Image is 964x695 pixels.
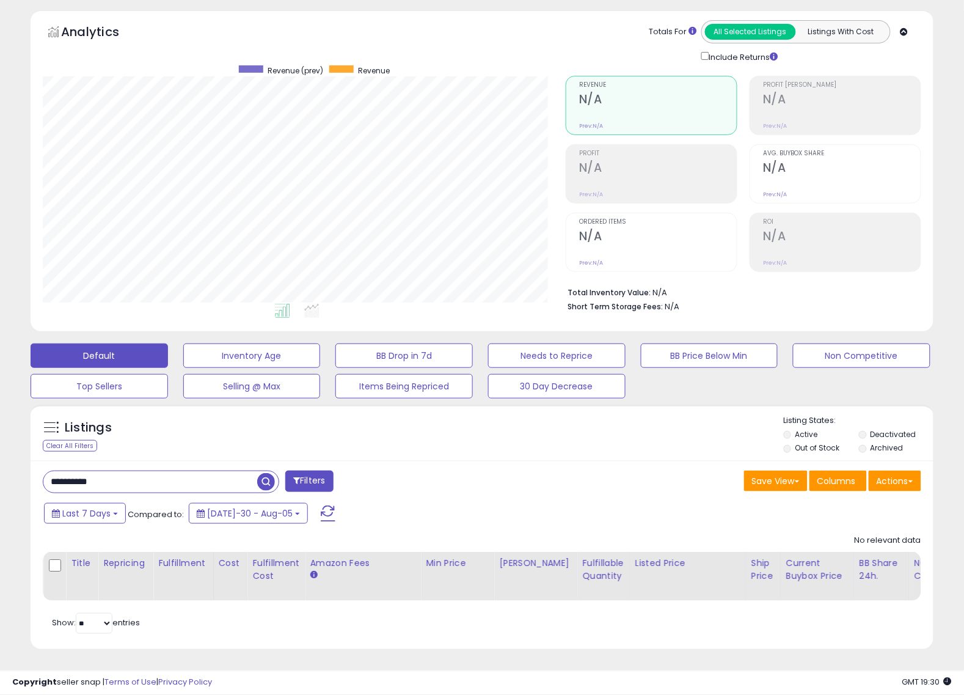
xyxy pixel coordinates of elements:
span: Revenue [358,65,390,76]
div: Fulfillment [158,557,208,570]
a: Privacy Policy [158,677,212,688]
span: Ordered Items [579,219,737,226]
div: BB Share 24h. [860,557,904,583]
div: Amazon Fees [310,557,415,570]
div: Listed Price [635,557,741,570]
li: N/A [568,284,912,299]
div: Include Returns [692,50,793,64]
div: Current Buybox Price [786,557,849,583]
a: Terms of Use [104,677,156,688]
strong: Copyright [12,677,57,688]
label: Archived [871,443,904,453]
div: Ship Price [751,557,776,583]
h2: N/A [763,229,921,246]
button: Filters [285,471,333,492]
button: Listings With Cost [795,24,886,40]
span: Profit [PERSON_NAME] [763,82,921,89]
div: [PERSON_NAME] [499,557,572,570]
button: Actions [869,471,921,491]
small: Prev: N/A [579,259,603,267]
h2: N/A [763,92,921,109]
small: Amazon Fees. [310,570,317,581]
div: Fulfillable Quantity [582,557,624,583]
h2: N/A [579,92,737,109]
span: Compared to: [128,509,184,520]
span: Avg. Buybox Share [763,150,921,157]
b: Total Inventory Value: [568,287,651,298]
button: [DATE]-30 - Aug-05 [189,503,308,524]
button: Columns [809,471,867,491]
button: Default [31,344,168,368]
b: Short Term Storage Fees: [568,301,663,312]
button: 30 Day Decrease [488,374,626,399]
div: Clear All Filters [43,440,97,452]
small: Prev: N/A [763,122,787,130]
h2: N/A [579,229,737,246]
div: No relevant data [855,535,921,546]
div: Fulfillment Cost [252,557,299,583]
span: ROI [763,219,921,226]
div: Num of Comp. [915,557,959,583]
button: All Selected Listings [705,24,796,40]
button: Save View [744,471,808,491]
span: Revenue [579,82,737,89]
button: BB Drop in 7d [335,344,473,368]
div: Min Price [426,557,489,570]
label: Deactivated [871,429,916,439]
span: Columns [817,475,856,487]
span: N/A [665,301,679,312]
span: Revenue (prev) [268,65,323,76]
span: Last 7 Days [62,507,111,520]
button: Last 7 Days [44,503,126,524]
label: Out of Stock [795,443,839,453]
small: Prev: N/A [763,191,787,198]
h5: Listings [65,419,112,436]
small: Prev: N/A [763,259,787,267]
div: seller snap | | [12,677,212,689]
span: [DATE]-30 - Aug-05 [207,507,293,520]
button: Non Competitive [793,344,930,368]
button: Inventory Age [183,344,321,368]
span: Profit [579,150,737,157]
button: BB Price Below Min [641,344,778,368]
div: Totals For [649,26,697,38]
label: Active [795,429,817,439]
button: Needs to Reprice [488,344,626,368]
button: Items Being Repriced [335,374,473,399]
h5: Analytics [61,23,143,43]
button: Selling @ Max [183,374,321,399]
small: Prev: N/A [579,191,603,198]
div: Cost [219,557,243,570]
p: Listing States: [784,415,934,427]
h2: N/A [579,161,737,177]
span: 2025-08-13 19:30 GMT [902,677,952,688]
div: Title [71,557,93,570]
h2: N/A [763,161,921,177]
div: Repricing [103,557,148,570]
span: Show: entries [52,617,140,629]
button: Top Sellers [31,374,168,399]
small: Prev: N/A [579,122,603,130]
